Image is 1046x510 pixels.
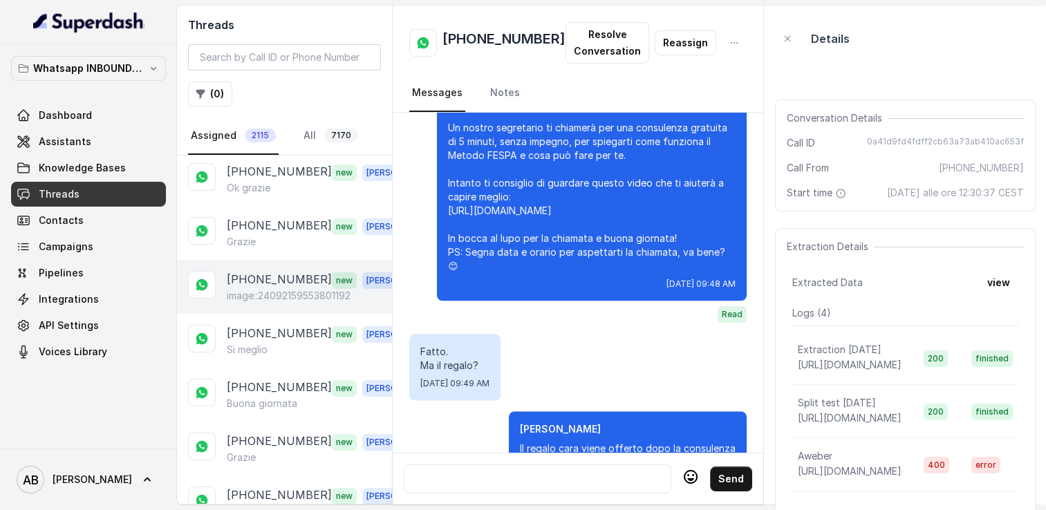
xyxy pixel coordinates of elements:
[227,379,332,397] p: [PHONE_NUMBER]
[39,187,80,201] span: Threads
[11,339,166,364] a: Voices Library
[227,235,256,249] p: Grazie
[520,442,736,455] p: Il regalo cara viene offerto dopo la consulenza
[227,451,256,464] p: Grazie
[655,30,716,55] button: Reassign
[787,186,849,200] span: Start time
[362,488,440,504] span: [PERSON_NAME]
[442,29,566,57] h2: [PHONE_NUMBER]
[362,434,440,451] span: [PERSON_NAME]
[448,93,736,273] p: Perfetto, ti confermo la chiamata per [DATE] alle 11:40! Un nostro segretario ti chiamerà per una...
[811,30,850,47] p: Details
[362,164,440,181] span: [PERSON_NAME]
[11,182,166,207] a: Threads
[245,129,276,142] span: 2115
[520,422,736,436] p: [PERSON_NAME]
[971,404,1013,420] span: finished
[867,136,1024,150] span: 0a41d9fd4fdff2cb63a73ab410ac653f
[409,75,465,112] a: Messages
[227,487,332,504] p: [PHONE_NUMBER]
[11,208,166,233] a: Contacts
[332,488,357,504] span: new
[11,460,166,499] a: [PERSON_NAME]
[887,186,1024,200] span: [DATE] alle ore 12:30:37 CEST
[924,350,948,367] span: 200
[332,164,357,181] span: new
[39,161,126,175] span: Knowledge Bases
[798,359,902,370] span: [URL][DOMAIN_NAME]
[39,108,92,122] span: Dashboard
[188,82,232,106] button: (0)
[11,234,166,259] a: Campaigns
[332,380,357,397] span: new
[324,129,358,142] span: 7170
[11,56,166,81] button: Whatsapp INBOUND Workspace
[39,319,99,332] span: API Settings
[39,240,93,254] span: Campaigns
[332,218,357,235] span: new
[39,266,84,280] span: Pipelines
[792,306,1018,320] p: Logs ( 4 )
[924,457,949,473] span: 400
[188,44,381,70] input: Search by Call ID or Phone Number
[939,161,1024,175] span: [PHONE_NUMBER]
[666,278,736,290] span: [DATE] 09:48 AM
[227,181,270,195] p: Ok grazie
[409,75,747,112] nav: Tabs
[39,345,107,359] span: Voices Library
[798,396,876,410] p: Split test [DATE]
[23,473,39,487] text: AB
[227,343,268,357] p: Si meglio
[227,163,332,181] p: [PHONE_NUMBER]
[301,117,361,155] a: All7170
[362,272,440,289] span: [PERSON_NAME]
[566,22,649,64] button: Resolve Conversation
[798,412,902,424] span: [URL][DOMAIN_NAME]
[39,214,84,227] span: Contacts
[11,103,166,128] a: Dashboard
[787,240,874,254] span: Extraction Details
[924,404,948,420] span: 200
[227,433,332,451] p: [PHONE_NUMBER]
[362,380,440,397] span: [PERSON_NAME]
[188,117,381,155] nav: Tabs
[39,292,99,306] span: Integrations
[39,135,91,149] span: Assistants
[798,343,881,357] p: Extraction [DATE]
[420,378,489,389] span: [DATE] 09:49 AM
[979,270,1018,295] button: view
[787,136,815,150] span: Call ID
[971,350,1013,367] span: finished
[11,261,166,285] a: Pipelines
[332,326,357,343] span: new
[332,434,357,451] span: new
[362,218,440,235] span: [PERSON_NAME]
[332,272,357,289] span: new
[227,397,297,410] p: Buona giornata
[227,271,332,289] p: [PHONE_NUMBER]
[11,287,166,312] a: Integrations
[971,457,1000,473] span: error
[11,155,166,180] a: Knowledge Bases
[487,75,523,112] a: Notes
[227,289,351,303] p: image::24092159553801192
[33,60,144,77] p: Whatsapp INBOUND Workspace
[792,276,863,290] span: Extracted Data
[227,217,332,235] p: [PHONE_NUMBER]
[787,161,829,175] span: Call From
[33,11,144,33] img: light.svg
[227,325,332,343] p: [PHONE_NUMBER]
[710,466,752,491] button: Send
[11,313,166,338] a: API Settings
[798,465,902,477] span: [URL][DOMAIN_NAME]
[420,345,489,372] p: Fatto. Ma il regalo?
[188,117,279,155] a: Assigned2115
[362,326,440,343] span: [PERSON_NAME]
[798,449,832,463] p: Aweber
[53,473,132,487] span: [PERSON_NAME]
[11,129,166,154] a: Assistants
[718,306,747,323] span: Read
[787,111,888,125] span: Conversation Details
[188,17,381,33] h2: Threads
